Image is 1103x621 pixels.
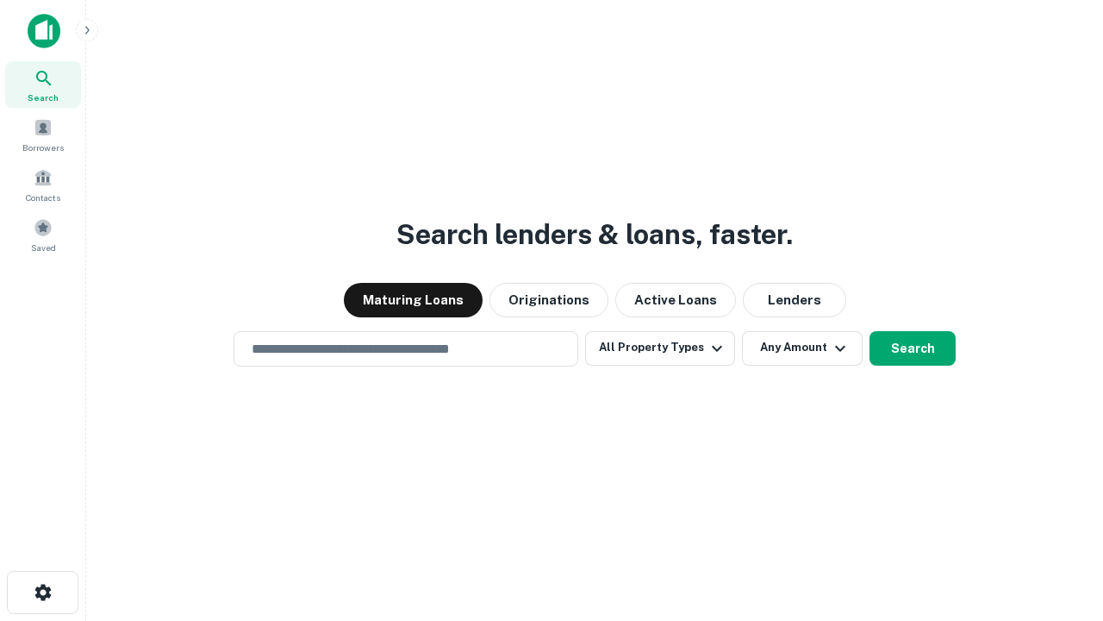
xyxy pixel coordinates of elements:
[396,214,793,255] h3: Search lenders & loans, faster.
[5,111,81,158] a: Borrowers
[742,331,863,366] button: Any Amount
[869,331,956,366] button: Search
[28,14,60,48] img: capitalize-icon.png
[26,191,60,204] span: Contacts
[31,241,56,254] span: Saved
[5,161,81,208] a: Contacts
[743,283,846,317] button: Lenders
[344,283,483,317] button: Maturing Loans
[5,211,81,258] a: Saved
[5,61,81,108] a: Search
[28,91,59,104] span: Search
[615,283,736,317] button: Active Loans
[22,141,64,154] span: Borrowers
[585,331,735,366] button: All Property Types
[489,283,608,317] button: Originations
[1017,483,1103,566] iframe: Chat Widget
